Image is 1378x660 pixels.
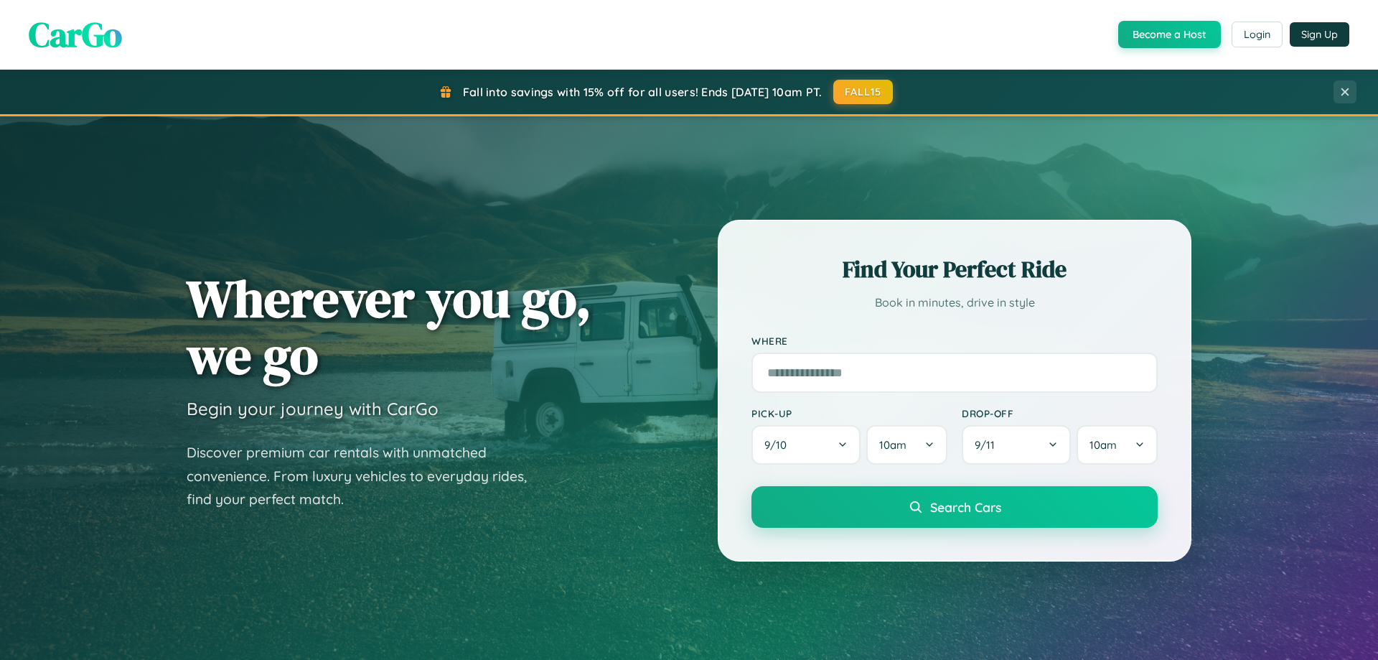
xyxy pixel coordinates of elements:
[833,80,894,104] button: FALL15
[751,407,947,419] label: Pick-up
[866,425,947,465] button: 10am
[930,499,1001,515] span: Search Cars
[187,398,439,419] h3: Begin your journey with CarGo
[751,335,1158,347] label: Where
[1077,425,1158,465] button: 10am
[1118,21,1221,48] button: Become a Host
[187,441,545,511] p: Discover premium car rentals with unmatched convenience. From luxury vehicles to everyday rides, ...
[1290,22,1349,47] button: Sign Up
[879,438,906,452] span: 10am
[751,486,1158,528] button: Search Cars
[29,11,122,58] span: CarGo
[1089,438,1117,452] span: 10am
[764,438,794,452] span: 9 / 10
[751,425,861,465] button: 9/10
[962,407,1158,419] label: Drop-off
[751,254,1158,285] h2: Find Your Perfect Ride
[463,85,822,99] span: Fall into savings with 15% off for all users! Ends [DATE] 10am PT.
[187,270,591,384] h1: Wherever you go, we go
[1232,22,1283,47] button: Login
[975,438,1002,452] span: 9 / 11
[962,425,1071,465] button: 9/11
[751,292,1158,313] p: Book in minutes, drive in style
